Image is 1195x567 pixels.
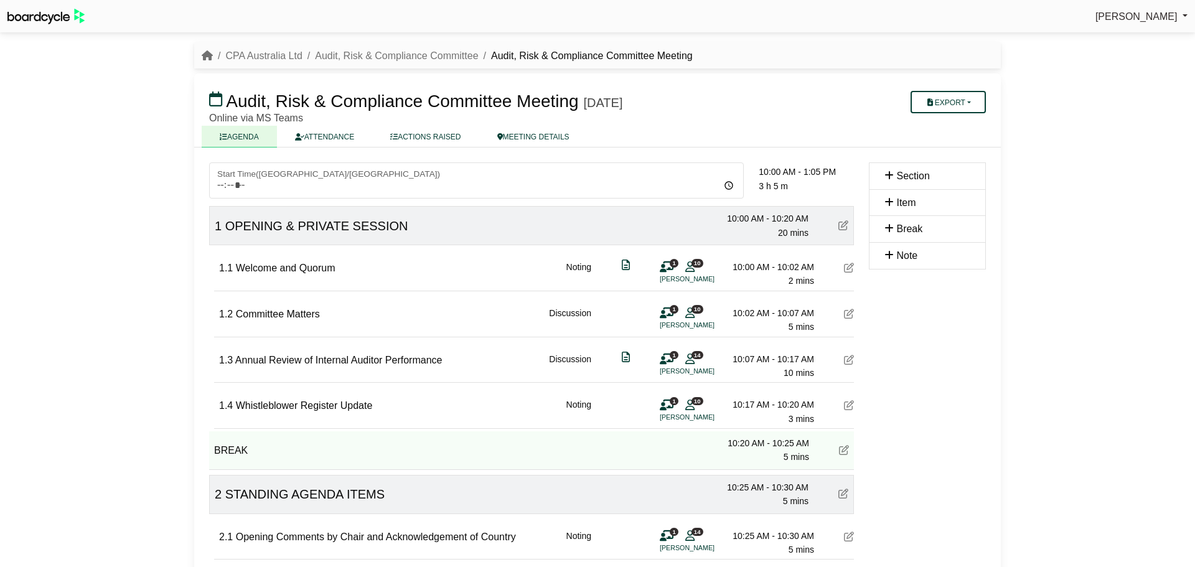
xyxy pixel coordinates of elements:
[784,368,814,378] span: 10 mins
[479,48,693,64] li: Audit, Risk & Compliance Committee Meeting
[896,197,916,208] span: Item
[566,529,591,557] div: Noting
[670,351,678,359] span: 1
[566,398,591,426] div: Noting
[549,352,591,380] div: Discussion
[660,274,753,284] li: [PERSON_NAME]
[583,95,622,110] div: [DATE]
[759,181,788,191] span: 3 h 5 m
[670,305,678,313] span: 1
[219,355,233,365] span: 1.3
[277,126,372,148] a: ATTENDANCE
[235,355,443,365] span: Annual Review of Internal Auditor Performance
[225,487,385,501] span: STANDING AGENDA ITEMS
[214,445,248,456] span: BREAK
[759,165,854,179] div: 10:00 AM - 1:05 PM
[660,366,753,377] li: [PERSON_NAME]
[219,263,233,273] span: 1.1
[896,223,922,234] span: Break
[315,50,478,61] a: Audit, Risk & Compliance Committee
[784,452,809,462] span: 5 mins
[778,228,808,238] span: 20 mins
[727,529,814,543] div: 10:25 AM - 10:30 AM
[479,126,588,148] a: MEETING DETAILS
[660,412,753,423] li: [PERSON_NAME]
[219,309,233,319] span: 1.2
[209,113,303,123] span: Online via MS Teams
[727,398,814,411] div: 10:17 AM - 10:20 AM
[1095,11,1178,22] span: [PERSON_NAME]
[789,414,814,424] span: 3 mins
[225,219,408,233] span: OPENING & PRIVATE SESSION
[225,50,302,61] a: CPA Australia Ltd
[660,543,753,553] li: [PERSON_NAME]
[566,260,591,288] div: Noting
[670,528,678,536] span: 1
[691,351,703,359] span: 14
[789,322,814,332] span: 5 mins
[691,528,703,536] span: 14
[219,400,233,411] span: 1.4
[7,9,85,24] img: BoardcycleBlackGreen-aaafeed430059cb809a45853b8cf6d952af9d84e6e89e1f1685b34bfd5cb7d64.svg
[691,305,703,313] span: 10
[727,306,814,320] div: 10:02 AM - 10:07 AM
[691,397,703,405] span: 10
[215,219,222,233] span: 1
[236,263,335,273] span: Welcome and Quorum
[721,212,808,225] div: 10:00 AM - 10:20 AM
[721,480,808,494] div: 10:25 AM - 10:30 AM
[660,320,753,330] li: [PERSON_NAME]
[226,91,578,111] span: Audit, Risk & Compliance Committee Meeting
[896,171,929,181] span: Section
[202,48,693,64] nav: breadcrumb
[215,487,222,501] span: 2
[691,259,703,267] span: 10
[1095,9,1188,25] a: [PERSON_NAME]
[722,436,809,450] div: 10:20 AM - 10:25 AM
[789,545,814,555] span: 5 mins
[549,306,591,334] div: Discussion
[727,352,814,366] div: 10:07 AM - 10:17 AM
[911,91,986,113] button: Export
[670,397,678,405] span: 1
[372,126,479,148] a: ACTIONS RAISED
[727,260,814,274] div: 10:00 AM - 10:02 AM
[219,532,233,542] span: 2.1
[236,309,320,319] span: Committee Matters
[783,496,808,506] span: 5 mins
[202,126,277,148] a: AGENDA
[670,259,678,267] span: 1
[789,276,814,286] span: 2 mins
[896,250,917,261] span: Note
[236,400,373,411] span: Whistleblower Register Update
[236,532,516,542] span: Opening Comments by Chair and Acknowledgement of Country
